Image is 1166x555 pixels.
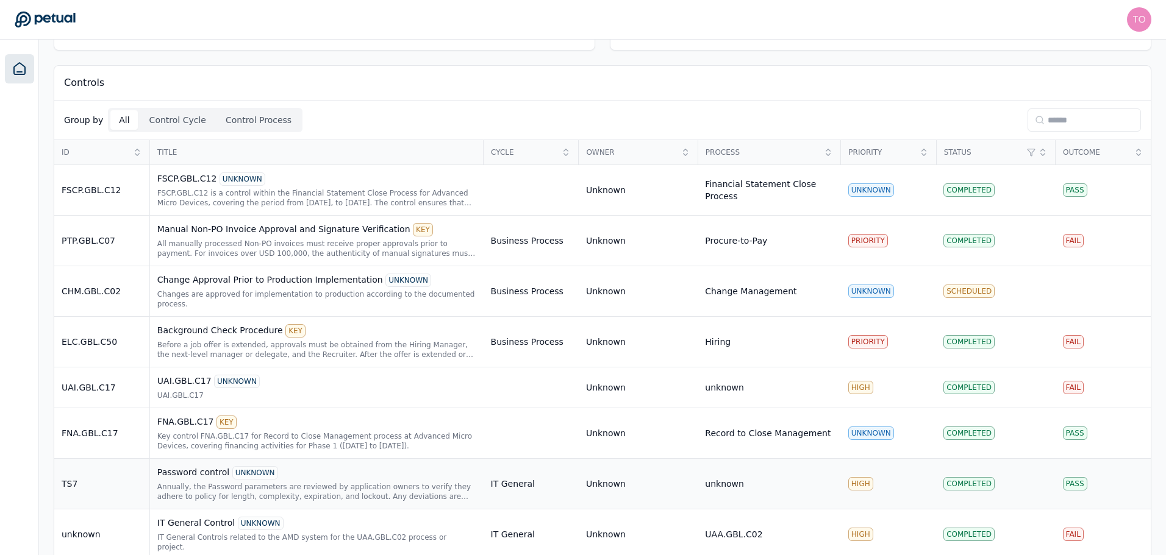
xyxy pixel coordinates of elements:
[62,235,142,247] div: PTP.GBL.C07
[62,285,142,297] div: CHM.GBL.C02
[62,528,142,540] div: unknown
[15,11,76,28] a: Go to Dashboard
[1063,183,1087,197] div: Pass
[848,426,894,440] div: UNKNOWN
[220,172,265,186] div: UNKNOWN
[848,335,888,348] div: PRIORITY
[848,381,873,394] div: HIGH
[586,184,626,196] div: Unknown
[62,427,142,439] div: FNA.GBL.C17
[157,188,476,208] div: FSCP.GBL.C12 is a control within the Financial Statement Close Process for Advanced Micro Devices...
[705,285,796,297] div: Change Management
[848,528,873,541] div: HIGH
[214,375,260,388] div: UNKNOWN
[157,391,476,400] div: UAI.GBL.C17
[586,147,676,157] span: Owner
[1063,381,1084,394] div: Fail
[706,147,820,157] span: Process
[943,285,995,298] div: Scheduled
[586,336,626,348] div: Unknown
[943,183,995,197] div: Completed
[110,110,138,130] button: All
[141,110,215,130] button: Control Cycle
[157,147,476,157] span: Title
[586,528,626,540] div: Unknown
[1127,7,1151,32] img: tony.bolasna@amd.com
[943,381,995,394] div: Completed
[484,317,579,367] td: Business Process
[705,427,831,439] div: Record to Close Management
[157,375,476,388] div: UAI.GBL.C17
[157,340,476,359] div: Before a job offer is extended, approvals must be obtained from the Hiring Manager, the next-leve...
[157,274,476,287] div: Change Approval Prior to Production Implementation
[586,285,626,297] div: Unknown
[848,477,873,490] div: HIGH
[943,528,995,541] div: Completed
[586,235,626,247] div: Unknown
[1063,335,1084,348] div: Fail
[62,336,142,348] div: ELC.GBL.C50
[385,274,431,287] div: UNKNOWN
[157,466,476,479] div: Password control
[157,239,476,258] div: All manually processed Non-PO invoices must receive proper approvals prior to payment. For invoic...
[586,381,626,394] div: Unknown
[848,234,888,247] div: PRIORITY
[232,466,278,479] div: UNKNOWN
[157,482,476,501] div: Annually, the Password parameters are reviewed by application owners to verify they adhere to pol...
[62,147,129,157] span: ID
[1063,234,1084,247] div: Fail
[64,114,103,126] p: Group by
[157,324,476,338] div: Background Check Procedure
[413,223,433,236] div: KEY
[484,216,579,266] td: Business Process
[62,184,142,196] div: FSCP.GBL.C12
[62,478,142,490] div: TS7
[705,528,762,540] div: UAA.GBL.C02
[848,183,894,197] div: UNKNOWN
[1063,477,1087,490] div: Pass
[705,381,744,394] div: unknown
[705,478,744,490] div: unknown
[285,324,306,338] div: KEY
[848,285,894,298] div: UNKNOWN
[848,147,915,157] span: Priority
[944,147,1023,157] span: Status
[491,147,557,157] span: Cycle
[157,223,476,236] div: Manual Non-PO Invoice Approval and Signature Verification
[157,289,476,309] div: Changes are approved for implementation to production according to the documented process.
[217,110,300,130] button: Control Process
[216,415,237,429] div: KEY
[238,517,284,530] div: UNKNOWN
[157,517,476,530] div: IT General Control
[157,532,476,552] div: IT General Controls related to the AMD system for the UAA.GBL.C02 process or project.
[586,427,626,439] div: Unknown
[943,426,995,440] div: Completed
[484,266,579,317] td: Business Process
[157,431,476,451] div: Key control FNA.GBL.C17 for Record to Close Management process at Advanced Micro Devices, coverin...
[484,459,579,509] td: IT General
[586,478,626,490] div: Unknown
[1063,147,1130,157] span: Outcome
[705,178,834,202] div: Financial Statement Close Process
[157,172,476,186] div: FSCP.GBL.C12
[705,336,731,348] div: Hiring
[157,415,476,429] div: FNA.GBL.C17
[5,54,34,83] a: Dashboard
[62,381,142,394] div: UAI.GBL.C17
[1063,528,1084,541] div: Fail
[943,335,995,348] div: Completed
[64,76,104,90] p: Controls
[943,234,995,247] div: Completed
[705,235,767,247] div: Procure-to-Pay
[943,477,995,490] div: Completed
[1063,426,1087,440] div: Pass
